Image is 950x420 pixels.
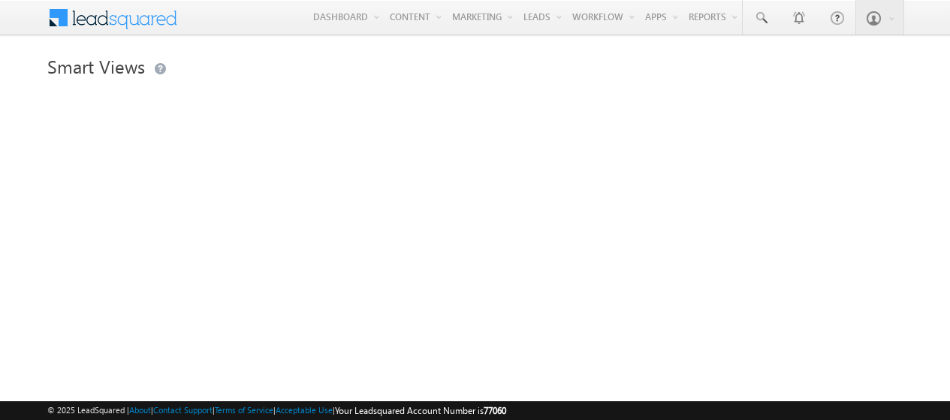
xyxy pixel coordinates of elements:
[47,54,145,78] span: Smart Views
[484,405,506,416] span: 77060
[129,405,151,415] a: About
[335,405,506,416] span: Your Leadsquared Account Number is
[215,405,273,415] a: Terms of Service
[276,405,333,415] a: Acceptable Use
[153,405,213,415] a: Contact Support
[47,403,506,418] span: © 2025 LeadSquared | | | | |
